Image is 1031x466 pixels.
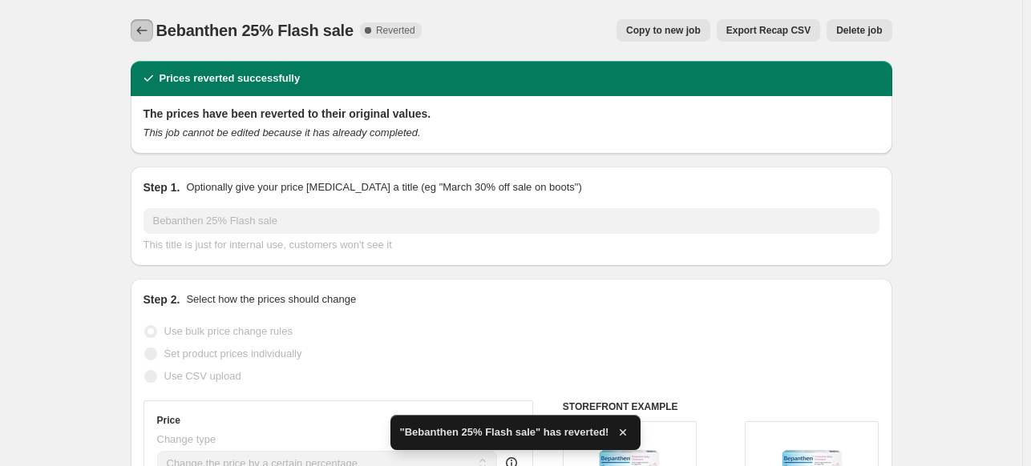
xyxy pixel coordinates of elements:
button: Price change jobs [131,19,153,42]
span: Delete job [836,24,882,37]
h2: Step 1. [144,179,180,195]
i: This job cannot be edited because it has already completed. [144,127,421,139]
p: Optionally give your price [MEDICAL_DATA] a title (eg "March 30% off sale on boots") [186,179,581,195]
span: Export Recap CSV [726,24,811,37]
span: Use CSV upload [164,370,241,382]
span: Set product prices individually [164,347,302,360]
button: Export Recap CSV [717,19,820,42]
span: Bebanthen 25% Flash sale [156,22,354,39]
span: Use bulk price change rules [164,325,293,337]
p: Select how the prices should change [186,291,356,307]
h2: Step 2. [144,291,180,307]
h2: Prices reverted successfully [160,70,301,86]
span: Copy to new job [626,24,701,37]
span: This title is just for internal use, customers won't see it [144,239,392,251]
span: Reverted [376,24,415,37]
button: Delete job [827,19,892,42]
h2: The prices have been reverted to their original values. [144,106,879,122]
span: Change type [157,433,216,445]
button: Copy to new job [617,19,710,42]
input: 30% off holiday sale [144,208,879,234]
span: "Bebanthen 25% Flash sale" has reverted! [400,424,609,440]
h3: Price [157,414,180,427]
h6: STOREFRONT EXAMPLE [563,400,879,413]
